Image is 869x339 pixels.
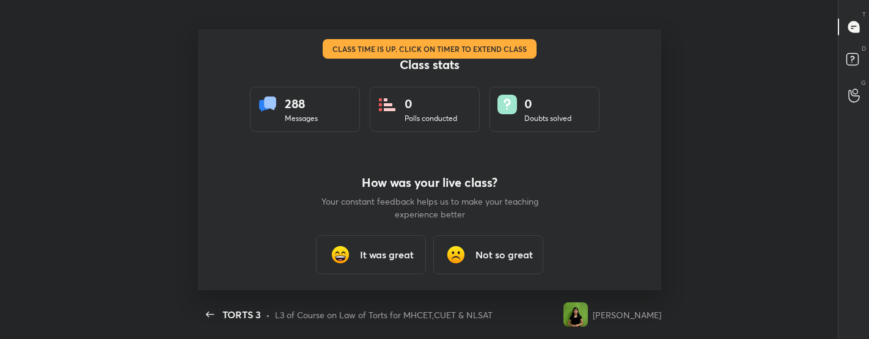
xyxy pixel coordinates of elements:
img: statsMessages.856aad98.svg [258,95,277,114]
h4: Class stats [250,57,609,72]
img: frowning_face_cmp.gif [444,242,468,267]
div: 0 [405,95,457,113]
div: 0 [524,95,571,113]
p: G [861,78,866,87]
p: Your constant feedback helps us to make your teaching experience better [320,195,540,221]
div: • [266,308,270,321]
div: TORTS 3 [222,307,261,322]
h3: Not so great [475,247,533,262]
img: ea43492ca9d14c5f8587a2875712d117.jpg [563,302,588,327]
img: grinning_face_with_smiling_eyes_cmp.gif [328,242,353,267]
div: Messages [285,113,318,124]
div: 288 [285,95,318,113]
div: Doubts solved [524,113,571,124]
div: [PERSON_NAME] [593,308,661,321]
div: Polls conducted [405,113,457,124]
img: doubts.8a449be9.svg [497,95,517,114]
p: D [862,44,866,53]
img: statsPoll.b571884d.svg [378,95,397,114]
h3: It was great [360,247,414,262]
p: T [862,10,866,19]
div: L3 of Course on Law of Torts for MHCET,CUET & NLSAT [275,308,493,321]
h4: How was your live class? [320,175,540,190]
